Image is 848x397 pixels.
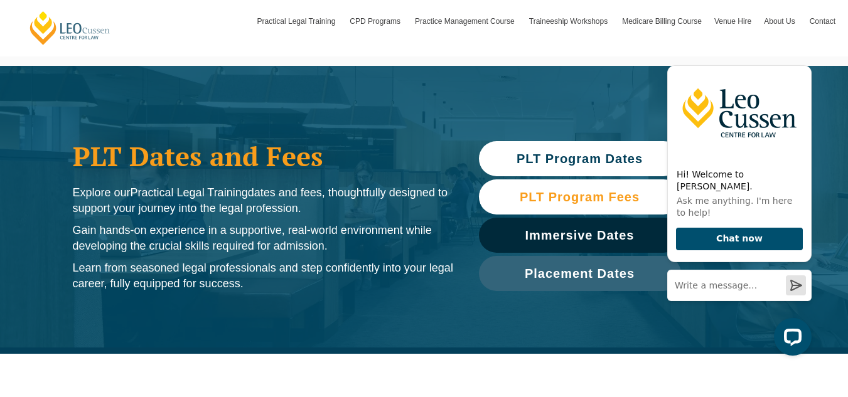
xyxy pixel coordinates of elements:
iframe: LiveChat chat widget [657,53,817,366]
a: Practical Legal Training [251,3,344,40]
span: PLT Program Fees [520,191,640,203]
a: Practice Management Course [409,3,523,40]
a: PLT Program Dates [479,141,681,176]
a: Contact [803,3,842,40]
a: [PERSON_NAME] Centre for Law [28,10,112,46]
p: Learn from seasoned legal professionals and step confidently into your legal career, fully equipp... [73,260,454,292]
span: Practical Legal Training [131,186,248,199]
a: Medicare Billing Course [616,3,708,40]
p: Explore our dates and fees, thoughtfully designed to support your journey into the legal profession. [73,185,454,216]
a: Immersive Dates [479,218,681,253]
span: Placement Dates [525,267,635,280]
p: Gain hands-on experience in a supportive, real-world environment while developing the crucial ski... [73,223,454,254]
a: CPD Programs [343,3,409,40]
a: Venue Hire [708,3,758,40]
span: PLT Program Dates [517,152,643,165]
span: Immersive Dates [525,229,635,241]
a: PLT Program Fees [479,179,681,214]
a: Placement Dates [479,256,681,291]
a: About Us [758,3,803,40]
a: Traineeship Workshops [523,3,616,40]
h1: PLT Dates and Fees [73,140,454,172]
